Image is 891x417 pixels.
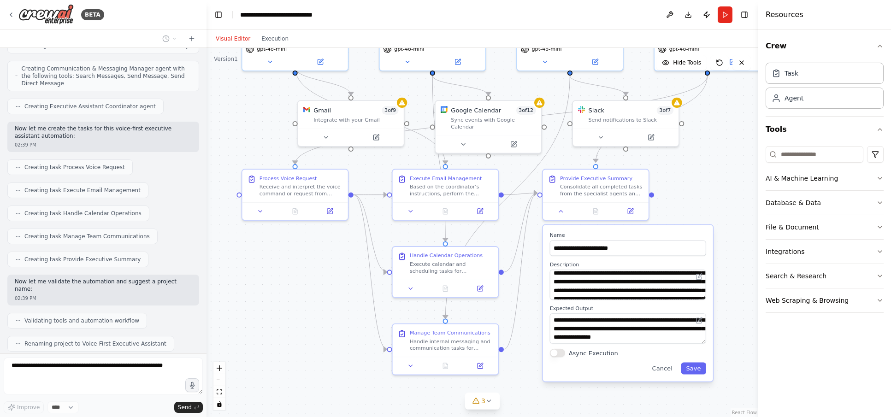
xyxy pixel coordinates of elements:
button: Open in side panel [465,361,495,371]
span: Number of enabled actions [516,106,536,115]
button: No output available [578,206,614,216]
label: Description [550,261,706,268]
span: Creating Communication & Messaging Manager agent with the following tools: Search Messages, Send ... [21,65,191,87]
span: gpt-4o-mini [531,46,561,53]
div: Provide Executive SummaryConsolidate all completed tasks from the specialist agents and provide {... [542,169,649,221]
button: Cancel [647,363,678,375]
span: gpt-4o-mini [669,46,699,53]
div: 02:39 PM [15,295,192,302]
div: React Flow controls [213,362,225,410]
span: Send [178,404,192,411]
g: Edge from 43b626b9-3959-47fb-a277-4483d1392d98 to f836c45f-44fc-4eea-a120-4b46b35ed38b [354,190,387,276]
button: Hide Tools [656,55,707,70]
button: Visual Editor [210,33,256,44]
button: 3 [465,393,500,410]
g: Edge from e9b88958-6f67-4fbf-8b6b-b170a5dc4761 to 5ae0c88f-bcbb-4e2f-af4a-74b35b27a5a1 [566,76,630,95]
div: Execute Email Management [410,175,482,182]
span: Validating tools and automation workflow [24,317,139,324]
span: Number of enabled actions [382,106,398,115]
img: Google Calendar [441,106,448,113]
span: Creating task Process Voice Request [24,164,125,171]
div: Handle Calendar OperationsExecute calendar and scheduling tasks for {executive_name} based on the... [392,246,499,298]
button: Tools [766,117,884,142]
button: Switch to previous chat [159,33,181,44]
span: gpt-4o-mini [257,46,287,53]
button: No output available [427,361,464,371]
button: zoom in [213,362,225,374]
button: Crew [766,33,884,59]
span: Renaming project to Voice-First Executive Assistant [24,340,166,347]
div: Crew [766,59,884,116]
img: Slack [578,106,585,113]
div: Provide Executive Summary [560,175,632,182]
button: Click to speak your automation idea [185,378,199,392]
button: Open in side panel [489,139,537,149]
button: zoom out [213,374,225,386]
div: Task [785,69,798,78]
img: Gmail [303,106,310,113]
g: Edge from 537d855e-bb22-4df3-af81-4eb173c7f487 to 4d785e0b-2d6e-49d8-9f18-5165707793a3 [504,189,537,199]
div: Google Calendar [451,106,501,115]
button: No output available [427,206,464,216]
button: Open in editor [694,271,704,282]
button: No output available [427,283,464,294]
div: Google CalendarGoogle Calendar3of12Sync events with Google Calendar [435,100,542,153]
div: Process Voice Request [260,175,317,182]
a: React Flow attribution [732,410,757,415]
button: fit view [213,386,225,398]
label: Name [550,232,706,239]
span: Creating task Manage Team Communications [24,233,150,240]
span: gpt-4o-mini [394,46,424,53]
label: Async Execution [569,349,618,358]
button: Open in side panel [352,132,400,142]
div: Receive and interpret the voice command or request from {executive_name}. Analyze the intent, pri... [260,183,343,197]
button: Improve [4,401,44,413]
button: Open in side panel [465,283,495,294]
button: Open in side panel [465,206,495,216]
div: Handle Calendar Operations [410,252,483,259]
button: File & Document [766,215,884,239]
button: Open in side panel [626,132,675,142]
button: Web Scraping & Browsing [766,288,884,312]
span: Hide Tools [673,59,701,66]
div: BETA [81,9,104,20]
div: Integrate with your Gmail [313,117,398,123]
span: Improve [17,404,40,411]
div: Manage Team CommunicationsHandle internal messaging and communication tasks for {executive_name} ... [392,323,499,376]
p: Now let me validate the automation and suggest a project name: [15,278,192,293]
div: Based on the coordinator's instructions, perform the requested email management tasks for {execut... [410,183,493,197]
span: 3 [481,396,485,405]
div: 02:39 PM [15,141,192,148]
button: Execution [256,33,294,44]
div: Agent [785,94,803,103]
div: Manage Team Communications [410,329,490,336]
button: Hide left sidebar [212,8,225,21]
button: Open in side panel [571,57,619,67]
div: Gmail [313,106,331,115]
div: Handle internal messaging and communication tasks for {executive_name} based on the coordinator's... [410,338,493,352]
div: Send notifications to Slack [588,117,673,123]
g: Edge from 43b626b9-3959-47fb-a277-4483d1392d98 to 537d855e-bb22-4df3-af81-4eb173c7f487 [354,190,387,199]
button: Open in side panel [616,206,645,216]
button: No output available [277,206,313,216]
g: Edge from 844eb307-0111-45fb-8676-c6c09a2cb6af to 537d855e-bb22-4df3-af81-4eb173c7f487 [291,67,450,164]
p: Now let me create the tasks for this voice-first executive assistant automation: [15,125,192,140]
button: Integrations [766,240,884,264]
g: Edge from 7c121165-9f67-446e-b862-88b85883c65b to 4d785e0b-2d6e-49d8-9f18-5165707793a3 [591,76,712,162]
div: Consolidate all completed tasks from the specialist agents and provide {executive_name} with a co... [560,183,643,197]
button: Open in side panel [433,57,482,67]
div: GmailGmail3of9Integrate with your Gmail [297,100,405,147]
g: Edge from e12f69fe-e771-4aa1-bd4a-22f9bcda97a9 to 693a76b9-196a-43cd-ad0f-5268c1624293 [428,76,493,95]
button: Open in side panel [315,206,344,216]
div: Version 1 [214,55,238,63]
div: Tools [766,142,884,320]
button: Search & Research [766,264,884,288]
nav: breadcrumb [240,10,334,19]
span: Number of enabled actions [657,106,673,115]
div: Execute Email ManagementBased on the coordinator's instructions, perform the requested email mana... [392,169,499,221]
span: Creating task Handle Calendar Operations [24,210,142,217]
div: Execute calendar and scheduling tasks for {executive_name} based on the coordinator's instruction... [410,261,493,275]
button: Open in editor [694,315,704,325]
button: AI & Machine Learning [766,166,884,190]
div: Process Voice RequestReceive and interpret the voice command or request from {executive_name}. An... [242,169,349,221]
